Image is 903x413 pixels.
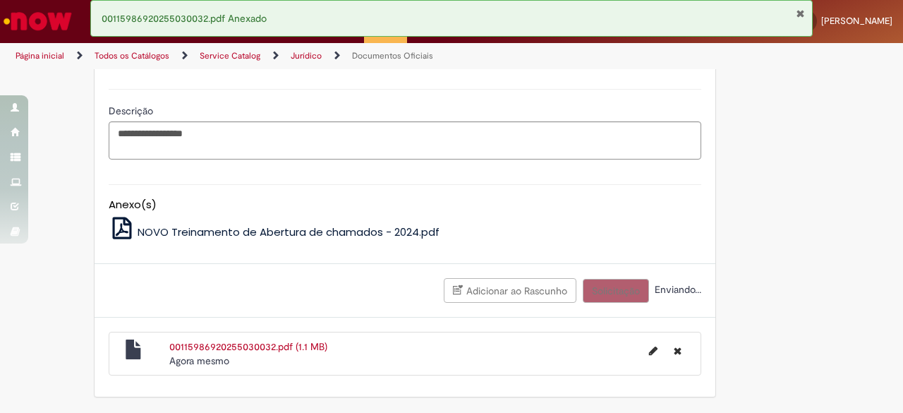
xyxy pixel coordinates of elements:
a: NOVO Treinamento de Abertura de chamados - 2024.pdf [109,225,440,239]
span: NOVO Treinamento de Abertura de chamados - 2024.pdf [138,225,440,239]
span: Enviando... [652,283,701,296]
ul: Trilhas de página [11,43,591,69]
time: 01/10/2025 14:44:52 [169,354,229,367]
a: 00115986920255030032.pdf (1.1 MB) [169,340,327,353]
button: Editar nome de arquivo 00115986920255030032.pdf [641,340,666,362]
textarea: Descrição [109,121,701,159]
span: Agora mesmo [169,354,229,367]
a: Jurídico [291,50,322,61]
span: 00115986920255030032.pdf Anexado [102,12,267,25]
span: [PERSON_NAME] [821,15,892,27]
img: ServiceNow [1,7,74,35]
h5: Anexo(s) [109,199,701,211]
a: Service Catalog [200,50,260,61]
a: Documentos Oficiais [352,50,433,61]
button: Excluir 00115986920255030032.pdf [665,340,690,362]
span: Descrição [109,104,156,117]
button: Fechar Notificação [796,8,805,19]
a: Página inicial [16,50,64,61]
a: Todos os Catálogos [95,50,169,61]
